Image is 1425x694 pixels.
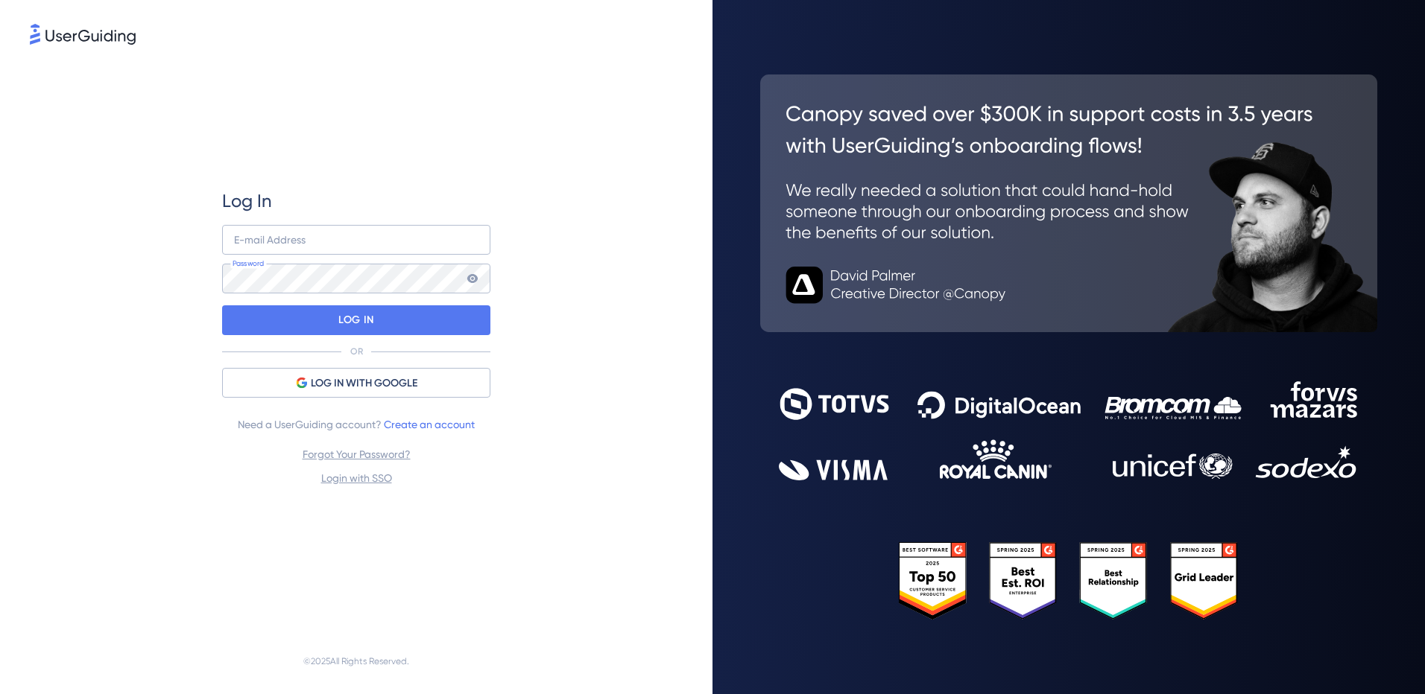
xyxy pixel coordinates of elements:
[338,308,373,332] p: LOG IN
[222,189,272,213] span: Log In
[238,416,475,433] span: Need a UserGuiding account?
[303,652,409,670] span: © 2025 All Rights Reserved.
[384,418,475,430] a: Create an account
[222,225,490,255] input: example@company.com
[779,381,1359,480] img: 9302ce2ac39453076f5bc0f2f2ca889b.svg
[30,24,136,45] img: 8faab4ba6bc7696a72372aa768b0286c.svg
[311,375,417,392] span: LOG IN WITH GOOGLE
[350,346,363,357] p: OR
[899,542,1238,620] img: 25303e33045975176eb484905ab012ff.svg
[760,74,1377,332] img: 26c0aa7c25a843aed4baddd2b5e0fa68.svg
[321,472,392,484] a: Login with SSO
[303,448,411,460] a: Forgot Your Password?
